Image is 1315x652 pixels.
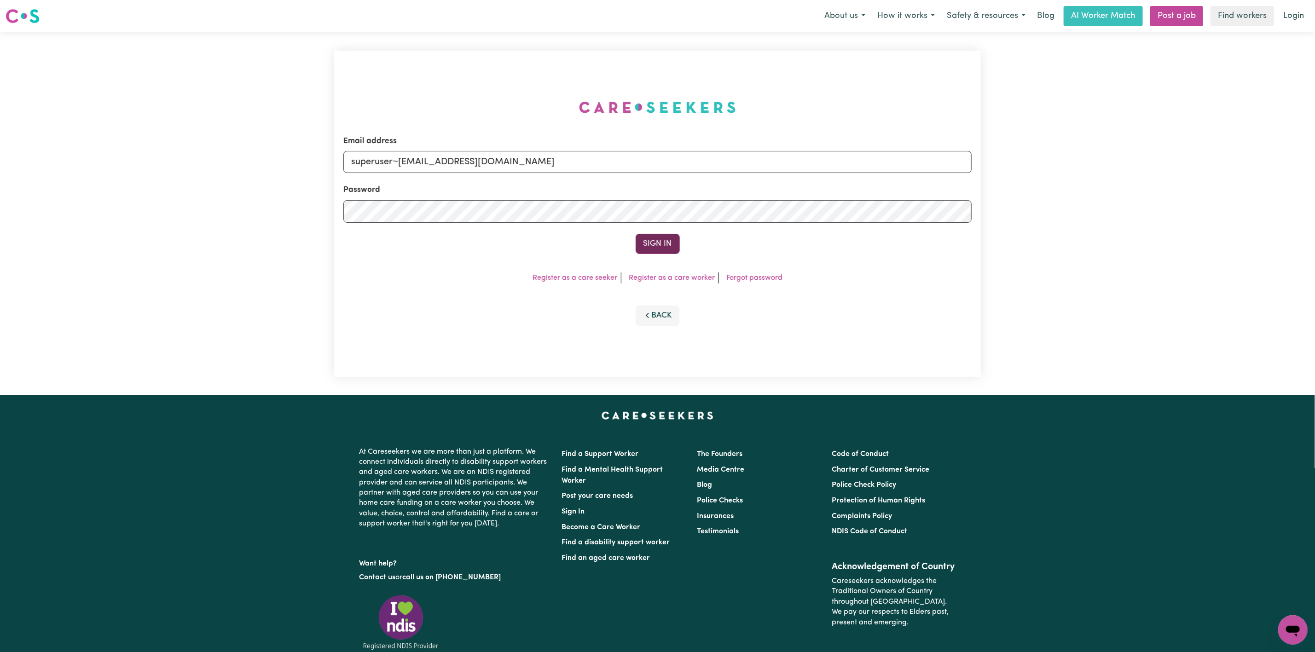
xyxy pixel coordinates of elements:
[562,450,639,458] a: Find a Support Worker
[636,306,680,326] button: Back
[697,497,743,504] a: Police Checks
[1278,615,1308,645] iframe: Button to launch messaging window, conversation in progress
[832,513,892,520] a: Complaints Policy
[636,234,680,254] button: Sign In
[832,466,929,473] a: Charter of Customer Service
[602,412,713,419] a: Careseekers home page
[697,528,739,535] a: Testimonials
[1031,6,1060,26] a: Blog
[359,574,396,581] a: Contact us
[359,594,442,651] img: Registered NDIS provider
[1211,6,1274,26] a: Find workers
[832,561,956,572] h2: Acknowledgement of Country
[1278,6,1309,26] a: Login
[562,466,663,485] a: Find a Mental Health Support Worker
[818,6,871,26] button: About us
[562,539,670,546] a: Find a disability support worker
[562,508,585,515] a: Sign In
[562,492,633,500] a: Post your care needs
[359,555,551,569] p: Want help?
[832,572,956,631] p: Careseekers acknowledges the Traditional Owners of Country throughout [GEOGRAPHIC_DATA]. We pay o...
[1150,6,1203,26] a: Post a job
[697,513,734,520] a: Insurances
[832,497,925,504] a: Protection of Human Rights
[359,569,551,586] p: or
[832,528,907,535] a: NDIS Code of Conduct
[359,443,551,533] p: At Careseekers we are more than just a platform. We connect individuals directly to disability su...
[1064,6,1143,26] a: AI Worker Match
[562,554,650,562] a: Find an aged care worker
[343,151,972,173] input: Email address
[533,274,617,282] a: Register as a care seeker
[697,481,712,489] a: Blog
[832,481,896,489] a: Police Check Policy
[343,135,397,147] label: Email address
[343,184,380,196] label: Password
[832,450,889,458] a: Code of Conduct
[941,6,1031,26] button: Safety & resources
[697,450,742,458] a: The Founders
[629,274,715,282] a: Register as a care worker
[6,8,40,24] img: Careseekers logo
[562,524,641,531] a: Become a Care Worker
[726,274,782,282] a: Forgot password
[697,466,744,473] a: Media Centre
[403,574,501,581] a: call us on [PHONE_NUMBER]
[6,6,40,27] a: Careseekers logo
[871,6,941,26] button: How it works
